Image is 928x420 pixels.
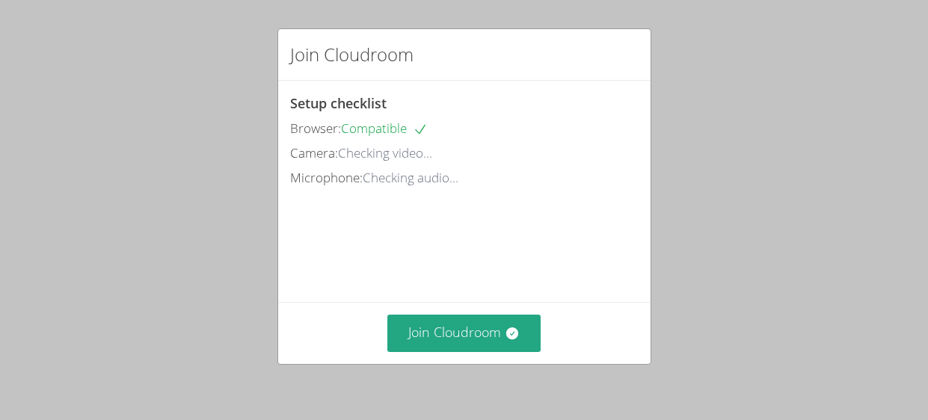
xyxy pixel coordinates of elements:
span: Checking audio... [363,169,458,186]
h2: Join Cloudroom [290,41,414,68]
span: Camera: [290,144,338,161]
span: Compatible [341,120,428,137]
span: Setup checklist [290,94,387,112]
span: Microphone: [290,169,363,186]
span: Checking video... [338,144,432,161]
button: Join Cloudroom [387,315,541,351]
span: Browser: [290,120,341,137]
